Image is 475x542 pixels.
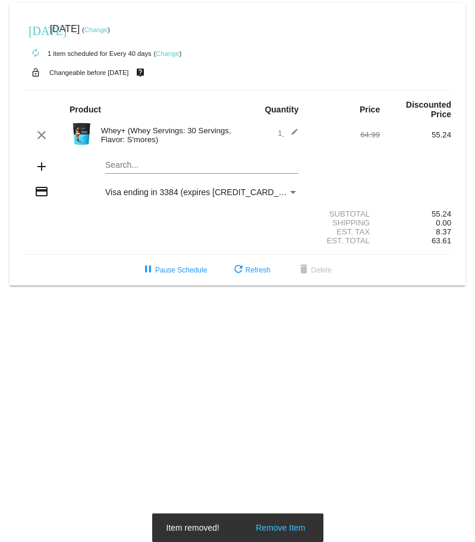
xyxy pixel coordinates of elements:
small: ( ) [154,50,182,57]
span: 1 [278,129,298,137]
div: Est. Total [309,236,380,245]
small: 1 item scheduled for Every 40 days [24,50,152,57]
mat-icon: edit [284,128,298,142]
strong: Price [360,105,380,114]
span: Pause Schedule [141,266,207,274]
span: 63.61 [432,236,451,245]
span: 8.37 [436,227,451,236]
span: Visa ending in 3384 (expires [CREDIT_CARD_DATA]) [105,187,304,197]
mat-select: Payment Method [105,187,298,197]
span: 0.00 [436,218,451,227]
small: ( ) [82,26,110,33]
mat-icon: autorenew [29,46,43,61]
mat-icon: lock_open [29,65,43,80]
strong: Quantity [265,105,298,114]
div: Est. Tax [309,227,380,236]
a: Change [156,50,179,57]
a: Change [84,26,108,33]
div: 55.24 [380,209,451,218]
img: Image-1-Carousel-Whey-2lb-SMores.png [70,122,93,146]
mat-icon: credit_card [34,184,49,199]
mat-icon: delete [297,263,311,277]
mat-icon: pause [141,263,155,277]
div: 55.24 [380,130,451,139]
div: 64.99 [309,130,380,139]
mat-icon: add [34,159,49,174]
strong: Discounted Price [406,100,451,119]
div: Subtotal [309,209,380,218]
mat-icon: live_help [133,65,147,80]
strong: Product [70,105,101,114]
mat-icon: [DATE] [29,23,43,37]
input: Search... [105,161,298,170]
mat-icon: refresh [231,263,246,277]
span: Refresh [231,266,270,274]
small: Changeable before [DATE] [49,69,129,76]
button: Pause Schedule [131,259,216,281]
button: Delete [287,259,341,281]
span: Delete [297,266,332,274]
button: Remove Item [252,522,309,534]
mat-icon: clear [34,128,49,142]
div: Shipping [309,218,380,227]
simple-snack-bar: Item removed! [166,522,309,534]
button: Refresh [222,259,280,281]
div: Whey+ (Whey Servings: 30 Servings, Flavor: S'mores) [95,126,238,144]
